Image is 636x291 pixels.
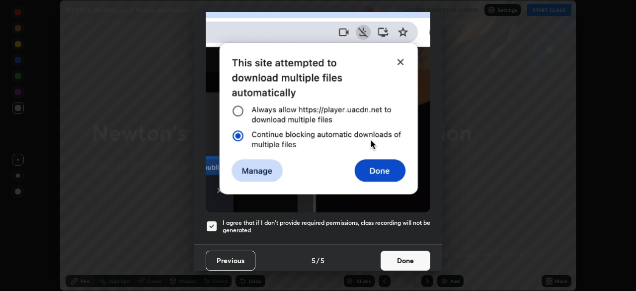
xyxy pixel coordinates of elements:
h4: 5 [312,255,316,266]
button: Done [381,251,430,271]
button: Previous [206,251,255,271]
h4: / [317,255,319,266]
h4: 5 [320,255,324,266]
h5: I agree that if I don't provide required permissions, class recording will not be generated [223,219,430,234]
